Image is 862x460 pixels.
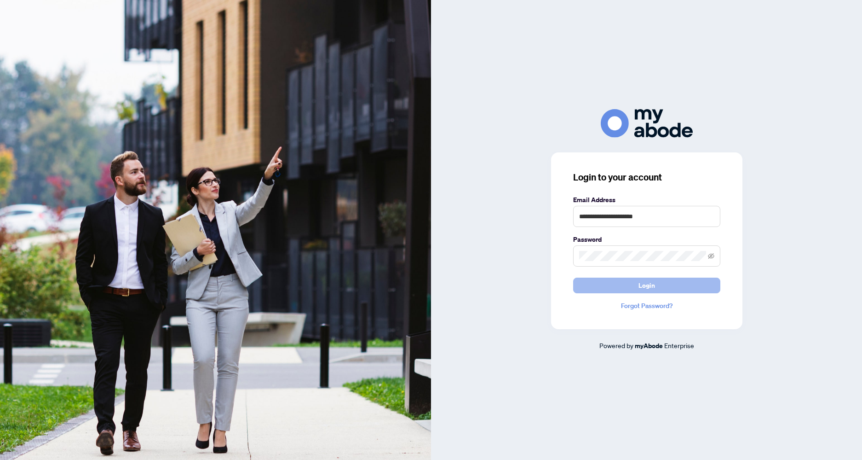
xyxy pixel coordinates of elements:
span: eye-invisible [708,253,714,259]
span: Enterprise [664,341,694,349]
label: Email Address [573,195,720,205]
button: Login [573,278,720,293]
span: Login [638,278,655,293]
h3: Login to your account [573,171,720,184]
a: Forgot Password? [573,301,720,311]
img: ma-logo [601,109,693,137]
label: Password [573,234,720,245]
a: myAbode [635,341,663,351]
span: Powered by [599,341,633,349]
